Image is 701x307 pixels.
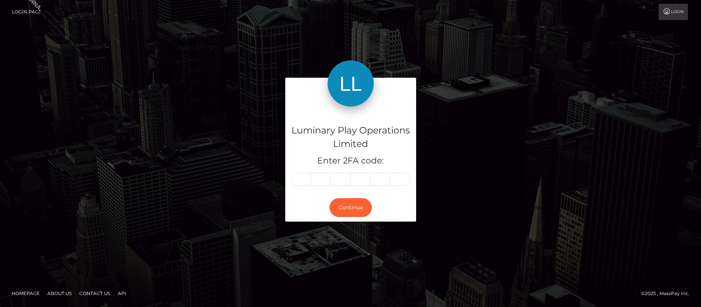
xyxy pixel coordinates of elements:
a: Homepage [8,287,43,299]
a: API [115,287,129,299]
h4: Luminary Play Operations Limited [291,124,410,151]
a: Login Page [12,4,42,20]
div: © 2025 , MassPay Inc. [641,289,695,298]
img: Luminary Play Operations Limited [328,60,374,107]
a: Login [659,4,688,20]
h5: Enter 2FA code: [291,155,410,167]
a: About Us [44,287,75,299]
button: Continue [330,198,372,217]
a: Contact Us [76,287,113,299]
